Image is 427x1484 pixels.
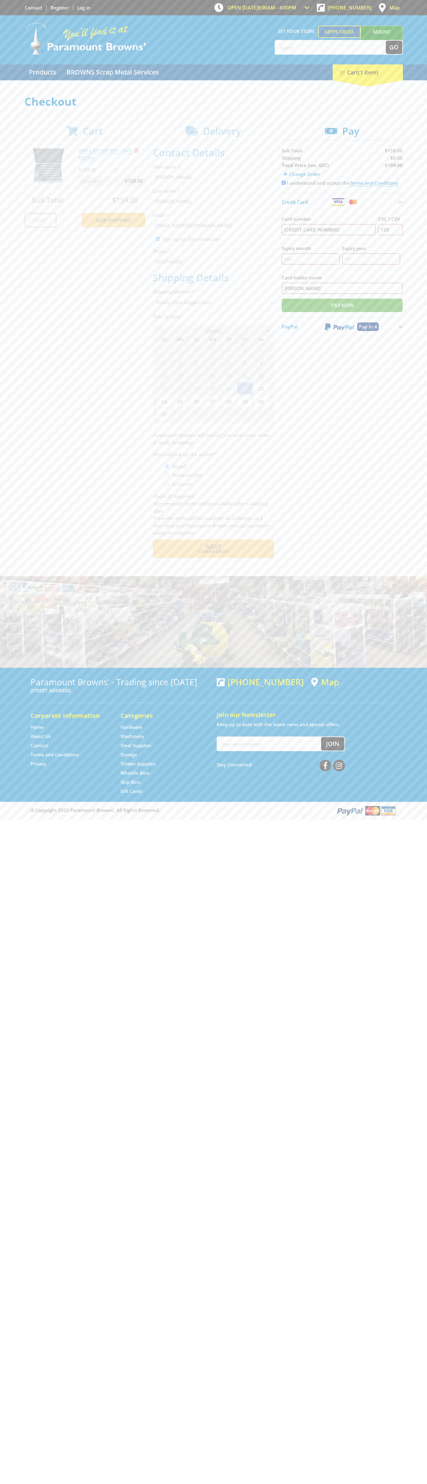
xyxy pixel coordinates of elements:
[282,274,403,281] label: Card holder name
[333,64,403,80] div: Cart
[275,26,318,37] span: Set your store
[360,26,403,49] a: Mount [PERSON_NAME]
[282,299,403,312] input: Pay Now
[282,169,322,179] a: Change Order
[282,147,302,154] span: Sub Total
[348,198,358,206] img: Mastercard
[331,198,345,206] img: Visa
[386,41,402,54] button: Go
[385,147,403,154] span: $159.00
[336,805,397,816] img: PayPal, Mastercard, Visa accepted
[31,677,211,687] h3: Paramount Browns' - Trading since [DATE]
[350,180,398,186] a: Terms and Conditions
[325,323,354,331] img: PayPal
[217,711,397,719] h5: Join our Newsletter
[121,770,149,776] a: Go to the Wheelie Bins page
[51,5,69,11] a: Go to the registration page
[121,711,198,720] h5: Categories
[31,751,79,758] a: Go to the Terms and Conditions page
[282,323,297,330] span: PayPal
[31,742,48,749] a: Go to the Contact page
[121,742,151,749] a: Go to the Steel Supplies page
[311,677,339,687] a: View a map of Gepps Cross location
[282,162,329,168] strong: Total Price (inc. GST)
[275,41,386,54] input: Search
[217,757,345,772] div: Stay Connected
[121,733,144,740] a: Go to the Machinery page
[217,737,321,751] input: Your email address
[217,677,304,687] div: [PHONE_NUMBER]
[31,724,44,730] a: Go to the Home page
[24,805,403,816] div: ® Copyright 2025 Paramount Browns'. All Rights Reserved.
[121,779,140,785] a: Go to the Skip Bins page
[227,4,296,11] span: OPEN [DATE]
[289,171,320,177] span: Change Order
[390,155,403,161] span: $0.00
[121,751,137,758] a: Go to the Storage page
[358,69,378,76] span: (1 item)
[321,737,344,751] button: Join
[282,155,301,161] span: Shipping
[282,215,376,223] label: Card number
[342,124,359,137] span: Pay
[385,162,403,168] strong: $159.00
[282,181,286,185] input: Please accept the terms and conditions.
[258,4,296,11] span: 8:00am - 4:00pm
[24,64,61,80] a: Go to the Products page
[282,317,403,336] button: PayPal Pay in 4
[62,64,163,80] a: Go to the BROWNS Scrap Metal Services page
[282,193,403,211] button: Credit Card
[121,724,142,730] a: Go to the Hardware page
[282,253,340,264] input: MM
[31,761,46,767] a: Go to the Privacy page
[77,5,90,11] a: Log in
[287,180,398,186] label: I understand and accept the
[217,721,397,728] p: Keep up to date with the latest news and special offers.
[282,199,308,206] span: Credit Card
[282,245,340,252] label: Expiry month
[342,245,400,252] label: Expiry year
[25,5,42,11] a: Go to the Contact page
[24,96,403,108] h1: Checkout
[121,761,155,767] a: Go to the Timber Supplies page
[359,323,377,330] span: Pay in 4
[121,788,142,795] a: Go to the Gift Cards page
[318,26,360,38] a: Gepps Cross
[378,215,403,223] label: CVC / CVV
[31,733,51,740] a: Go to the About Us page
[31,711,108,720] h5: Corporate Information
[31,687,211,694] p: [STREET_ADDRESS]
[24,21,147,55] img: Paramount Browns'
[342,253,400,264] input: YY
